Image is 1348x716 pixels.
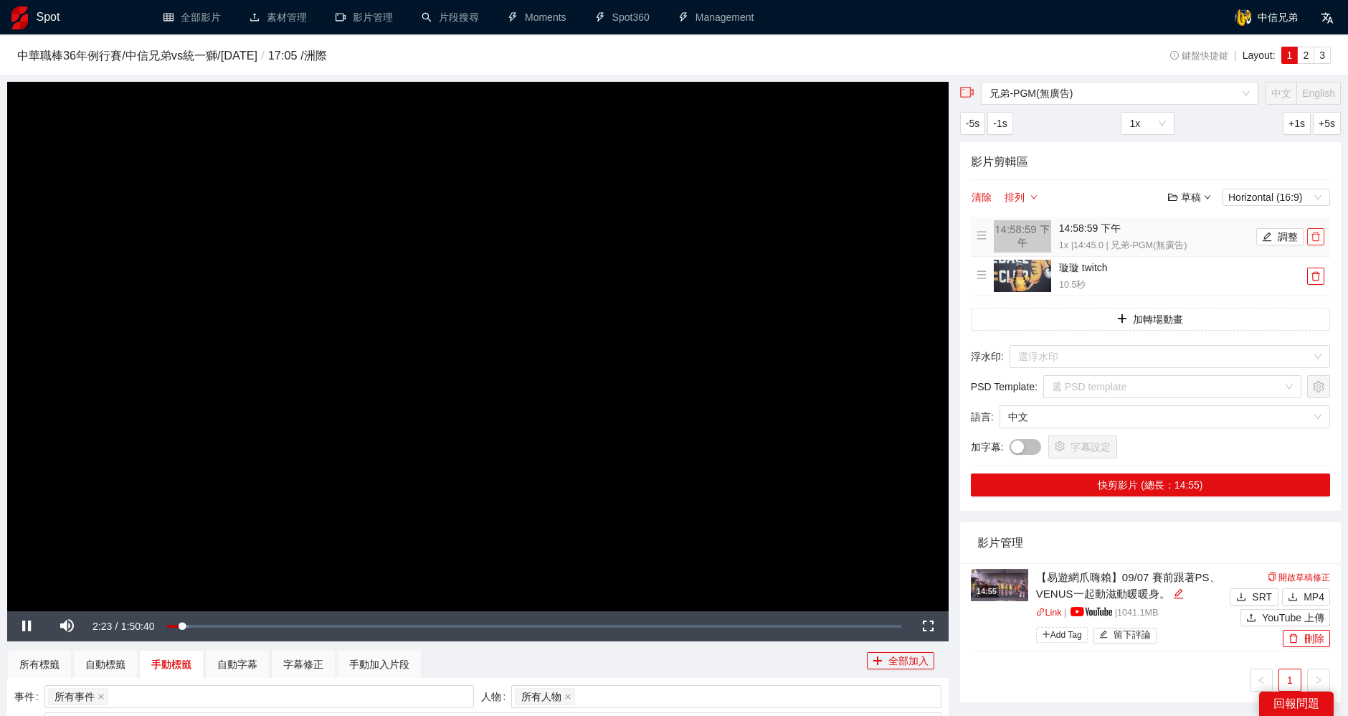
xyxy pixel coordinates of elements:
[7,82,949,611] div: Video Player
[1303,50,1309,61] span: 2
[1319,50,1325,61] span: 3
[971,474,1330,496] button: 快剪影片 (總長：14:55)
[966,116,979,131] span: -5s
[1302,88,1335,99] span: English
[971,189,992,206] button: 清除
[994,220,1051,253] img: 160x90.png
[960,85,974,100] span: video-camera
[977,270,987,280] span: menu
[1170,51,1228,61] span: 鍵盤快捷鍵
[1240,609,1330,626] button: uploadYouTube 上傳
[92,621,112,632] span: 2:23
[1288,116,1305,131] span: +1s
[1278,669,1301,692] li: 1
[1173,588,1184,599] span: edit
[47,611,87,641] button: Mute
[1287,50,1293,61] span: 1
[1243,50,1276,61] span: Layout:
[971,308,1330,331] button: plus加轉場動畫
[564,693,571,700] span: close
[1004,189,1038,206] button: 排列down
[11,6,28,29] img: logo
[1173,585,1184,603] div: 編輯
[7,611,47,641] button: Pause
[1170,51,1179,60] span: info-circle
[1008,406,1321,428] span: 中文
[1307,228,1324,245] button: delete
[481,685,511,708] label: 人物
[217,656,257,672] div: 自動字幕
[1036,569,1226,603] div: 【易遊網爪嗨賴】09/07 賽前跟著PS、VENUS一起動滋動暖暖身。
[1307,669,1330,692] li: 下一頁
[1257,676,1266,684] span: left
[1234,50,1237,61] span: |
[85,656,125,672] div: 自動標籤
[14,685,44,708] label: 事件
[422,11,479,23] a: search片段搜尋
[1283,112,1311,135] button: +1s
[250,11,307,23] a: upload素材管理
[1288,592,1298,603] span: download
[115,621,118,632] span: /
[283,656,323,672] div: 字幕修正
[1307,375,1330,398] button: setting
[1235,9,1252,26] img: avatar
[1307,669,1330,692] button: right
[1059,260,1304,275] h4: 璇璇 twitch
[960,112,985,135] button: -5s
[1059,239,1253,253] p: 1x | 14:45.0 | 兄弟-PGM(無廣告)
[19,656,60,672] div: 所有標籤
[1262,232,1272,243] span: edit
[971,349,1004,364] span: 浮水印 :
[98,693,105,700] span: close
[977,522,1324,563] div: 影片管理
[989,83,1250,104] span: 兄弟-PGM(無廣告)
[1059,278,1304,293] p: 10.5 秒
[1313,112,1341,135] button: +5s
[1093,628,1157,644] button: edit留下評論
[521,689,561,705] span: 所有人物
[867,652,934,669] button: plus全部加入
[1168,192,1178,202] span: folder-open
[257,49,268,62] span: /
[1250,669,1273,692] li: 上一頁
[1042,630,1050,639] span: plus
[1036,606,1226,621] p: | | 1041.1 MB
[1099,630,1109,641] span: edit
[151,656,191,672] div: 手動標籤
[974,585,999,598] div: 14:55
[971,569,1028,601] img: 1ae9c61c-e324-4d6f-9f90-848f4b6e9559.jpg
[1071,607,1112,616] img: yt_logo_rgb_light.a676ea31.png
[1246,613,1256,624] span: upload
[1283,630,1330,647] button: delete刪除
[994,260,1051,292] img: thumbnail.png
[1129,113,1166,134] span: 1x
[1282,588,1330,606] button: downloadMP4
[1236,592,1246,603] span: download
[1308,232,1324,242] span: delete
[508,11,566,23] a: thunderboltMoments
[1030,194,1038,202] span: down
[1314,676,1323,684] span: right
[908,611,949,641] button: Fullscreen
[121,621,155,632] span: 1:50:40
[1048,435,1117,458] button: setting字幕設定
[1250,669,1273,692] button: left
[1230,588,1278,606] button: downloadSRT
[678,11,754,23] a: thunderboltManagement
[595,11,650,23] a: thunderboltSpot360
[1271,88,1291,99] span: 中文
[1259,692,1334,716] div: 回報問題
[1307,268,1324,285] button: delete
[1279,669,1301,691] a: 1
[1256,228,1304,245] button: edit調整
[977,230,987,240] span: menu
[1268,573,1276,581] span: copy
[163,11,221,23] a: table全部影片
[873,656,883,667] span: plus
[336,11,393,23] a: video-camera影片管理
[971,153,1330,171] h4: 影片剪輯區
[1228,189,1324,205] span: Horizontal (16:9)
[993,116,1007,131] span: -1s
[1059,220,1253,236] h4: 14:58:59 下午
